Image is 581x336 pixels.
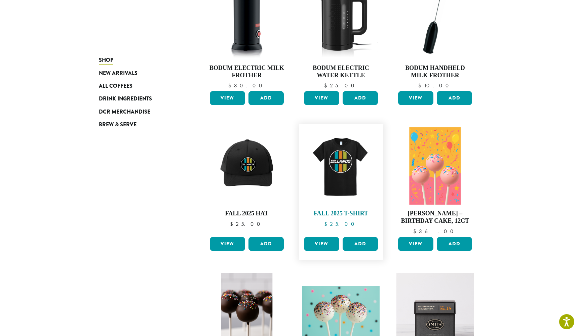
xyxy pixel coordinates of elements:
button: Add [248,91,284,105]
h4: Fall 2025 T-Shirt [302,210,380,217]
h4: Bodum Handheld Milk Frother [396,65,474,79]
span: DCR Merchandise [99,108,150,116]
span: New Arrivals [99,69,138,78]
bdi: 36.00 [413,228,457,235]
h4: [PERSON_NAME] – Birthday Cake, 12ct [396,210,474,224]
span: $ [324,82,330,89]
a: View [304,91,339,105]
a: New Arrivals [99,67,180,79]
a: Shop [99,54,180,67]
span: $ [230,220,236,227]
button: Add [343,237,378,251]
a: Brew & Serve [99,118,180,131]
img: DCR-Retro-Three-Strip-Circle-Patch-Trucker-Hat-Fall-WEB-scaled.jpg [208,127,285,205]
a: All Coffees [99,80,180,92]
span: Brew & Serve [99,121,137,129]
a: View [210,237,245,251]
img: Birthday-Cake.png [409,127,461,205]
h4: Bodum Electric Water Kettle [302,65,380,79]
span: $ [418,82,424,89]
a: Fall 2025 T-Shirt $25.00 [302,127,380,234]
span: $ [413,228,419,235]
span: $ [324,220,330,227]
button: Add [248,237,284,251]
h4: Fall 2025 Hat [208,210,285,217]
a: [PERSON_NAME] – Birthday Cake, 12ct $36.00 [396,127,474,234]
a: View [304,237,339,251]
span: Drink Ingredients [99,95,152,103]
span: Shop [99,56,113,65]
button: Add [437,237,472,251]
a: View [210,91,245,105]
img: DCR-Retro-Three-Strip-Circle-Tee-Fall-WEB-scaled.jpg [302,127,380,205]
bdi: 25.00 [324,220,357,227]
bdi: 25.00 [230,220,263,227]
bdi: 25.00 [324,82,357,89]
bdi: 30.00 [228,82,265,89]
h4: Bodum Electric Milk Frother [208,65,285,79]
span: All Coffees [99,82,132,90]
span: $ [228,82,234,89]
a: Drink Ingredients [99,92,180,105]
button: Add [343,91,378,105]
a: View [398,91,433,105]
a: DCR Merchandise [99,106,180,118]
a: View [398,237,433,251]
button: Add [437,91,472,105]
a: Fall 2025 Hat $25.00 [208,127,285,234]
bdi: 10.00 [418,82,452,89]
